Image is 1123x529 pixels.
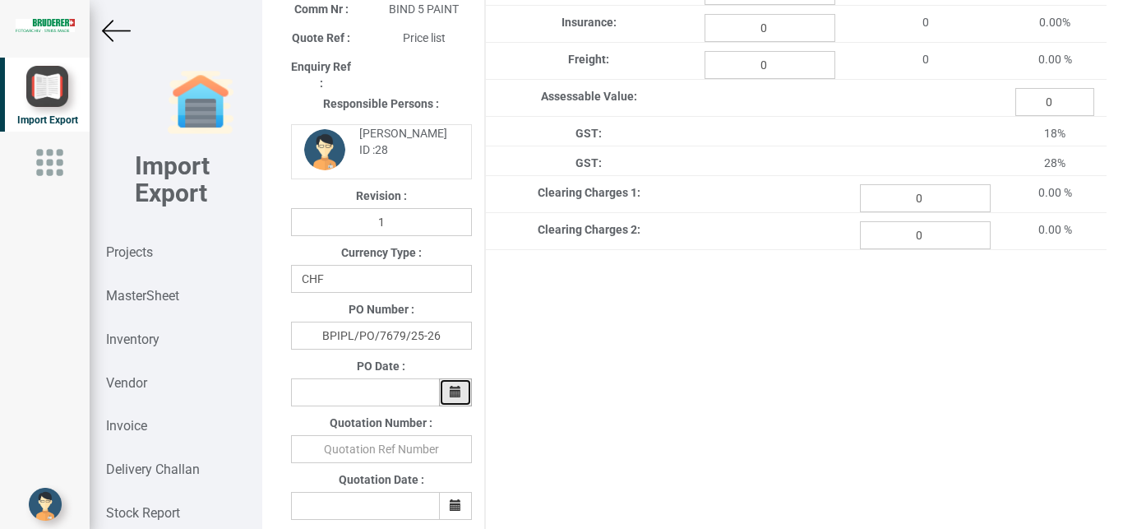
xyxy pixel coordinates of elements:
[339,471,424,488] label: Quotation Date :
[357,358,405,374] label: PO Date :
[403,31,446,44] span: Price list
[538,184,640,201] label: Clearing Charges 1:
[291,208,472,236] input: Revision
[1038,223,1072,236] span: 0.00 %
[347,125,458,158] div: [PERSON_NAME] ID :
[330,415,432,431] label: Quotation Number :
[349,301,414,318] label: PO Number :
[304,129,345,170] img: DP
[17,114,78,126] span: Import Export
[1038,53,1072,66] span: 0.00 %
[575,155,602,171] label: GST:
[291,435,472,463] input: Quotation Ref Number
[1044,156,1065,169] span: 28%
[922,53,929,66] span: 0
[106,332,159,347] strong: Inventory
[561,14,617,30] label: Insurance:
[291,58,352,91] label: Enquiry Ref :
[1039,16,1070,29] span: 0.00%
[294,1,349,17] label: Comm Nr :
[106,375,147,391] strong: Vendor
[375,143,388,156] strong: 28
[106,505,180,521] strong: Stock Report
[575,125,602,142] label: GST:
[106,288,179,304] strong: MasterSheet
[1044,127,1065,140] span: 18%
[291,322,472,350] input: PO Number
[106,462,200,477] strong: Delivery Challan
[168,70,233,136] img: garage-closed.png
[922,16,929,29] span: 0
[1038,186,1072,199] span: 0.00 %
[538,221,640,238] label: Clearing Charges 2:
[341,244,422,261] label: Currency Type :
[106,418,147,434] strong: Invoice
[389,2,459,16] span: BIND 5 PAINT
[323,95,439,112] label: Responsible Persons :
[568,51,609,67] label: Freight:
[106,244,153,260] strong: Projects
[135,151,210,207] b: Import Export
[292,30,350,46] label: Quote Ref :
[356,188,407,204] label: Revision :
[541,88,637,104] label: Assessable Value:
